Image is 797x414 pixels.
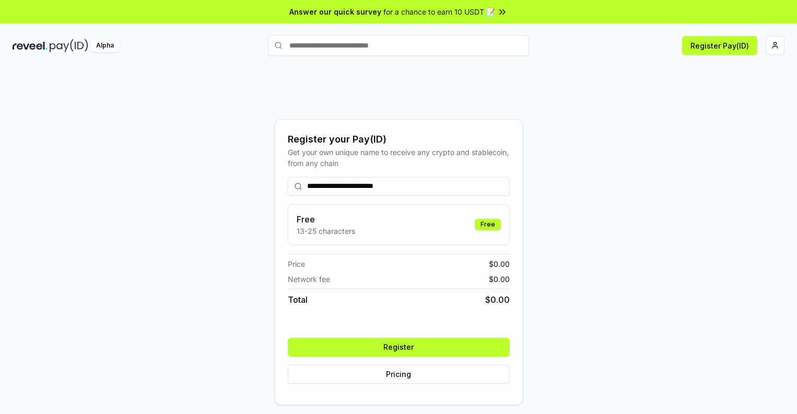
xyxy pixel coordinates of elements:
[288,258,305,269] span: Price
[50,39,88,52] img: pay_id
[288,293,308,306] span: Total
[13,39,48,52] img: reveel_dark
[90,39,120,52] div: Alpha
[297,213,355,226] h3: Free
[475,219,501,230] div: Free
[682,36,757,55] button: Register Pay(ID)
[288,274,330,285] span: Network fee
[485,293,510,306] span: $ 0.00
[489,274,510,285] span: $ 0.00
[288,132,510,147] div: Register your Pay(ID)
[288,365,510,384] button: Pricing
[288,147,510,169] div: Get your own unique name to receive any crypto and stablecoin, from any chain
[297,226,355,236] p: 13-25 characters
[289,6,381,17] span: Answer our quick survey
[383,6,495,17] span: for a chance to earn 10 USDT 📝
[288,338,510,357] button: Register
[489,258,510,269] span: $ 0.00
